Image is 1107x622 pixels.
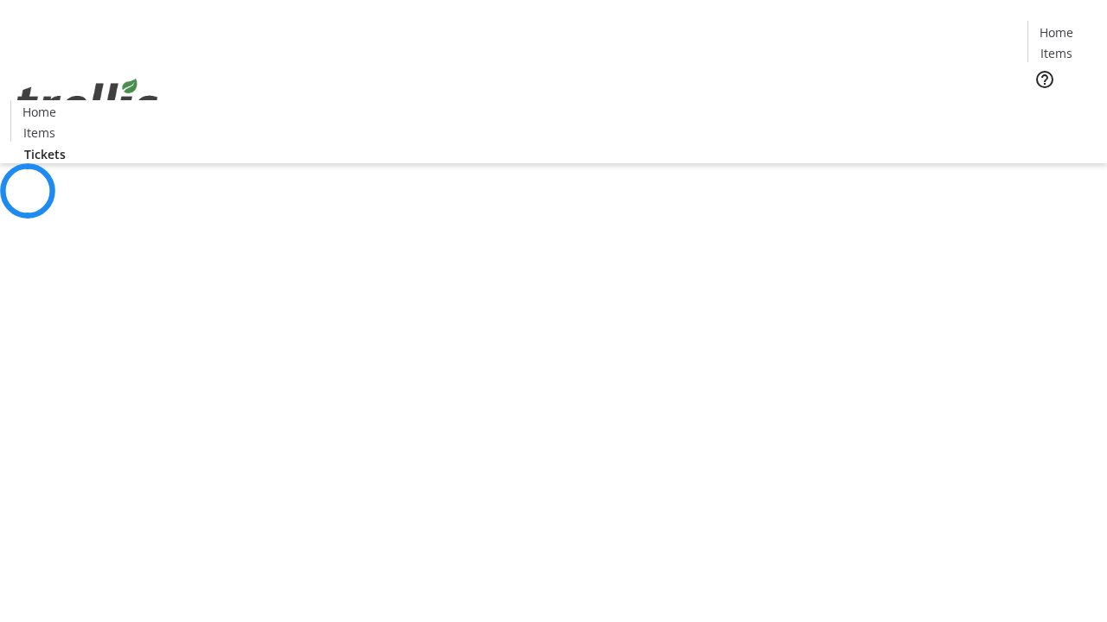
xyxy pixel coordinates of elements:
a: Home [1028,23,1084,41]
span: Items [1040,44,1072,62]
span: Home [22,103,56,121]
a: Home [11,103,67,121]
span: Home [1040,23,1073,41]
span: Tickets [24,145,66,163]
img: Orient E2E Organization e46J6YHH52's Logo [10,60,164,146]
a: Items [1028,44,1084,62]
a: Tickets [10,145,80,163]
a: Tickets [1027,100,1097,118]
span: Items [23,124,55,142]
span: Tickets [1041,100,1083,118]
button: Help [1027,62,1062,97]
a: Items [11,124,67,142]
